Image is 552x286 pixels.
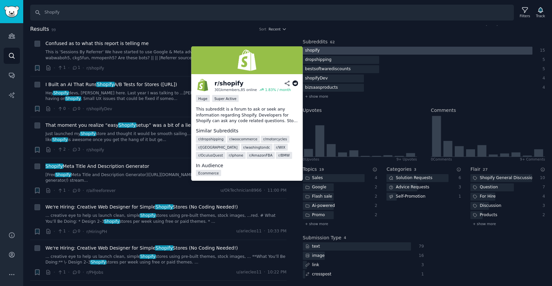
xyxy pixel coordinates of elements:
[264,188,265,194] span: ·
[86,107,112,111] span: r/shopifyDev
[57,65,66,71] span: 1
[319,167,324,171] span: 19
[45,90,287,102] a: HeyShopifydevs, [PERSON_NAME] here. Last year I was talking to ...[PERSON_NAME] about issues some...
[372,194,378,200] div: 2
[534,6,547,20] button: Track
[45,163,149,170] a: ShopifyMeta Title And Description Generator
[215,87,257,92] div: 301k members, 85 online
[263,137,287,141] span: r/ motorcycles
[72,147,80,153] span: 3
[155,245,173,251] span: Shopify
[386,183,432,192] div: Advice Requests
[303,174,325,182] div: Sales
[418,253,424,259] div: 16
[386,166,411,173] h2: Categories
[45,40,149,47] a: Confused as to what this report is telling me
[45,245,238,252] span: We're Hiring: Creative Web Designer for Simple Stores (No Coding Needed!)
[470,166,480,173] h2: Flair
[483,167,488,171] span: 27
[198,153,223,158] span: r/ OculusQuest
[305,94,328,99] span: + show more
[54,269,55,276] span: ·
[54,228,55,235] span: ·
[520,157,545,162] div: 9+ Comments
[30,5,514,21] input: Search Keyword
[45,204,238,211] span: We're Hiring: Creative Web Designer for Simple Stores (No Coding Needed!)
[243,145,270,150] span: r/ washingtondc
[191,46,303,74] img: Shopify
[303,242,322,251] div: text
[155,204,173,210] span: Shopify
[57,228,66,234] span: 1
[418,271,424,277] div: 1
[303,107,322,114] h2: Upvotes
[83,269,84,276] span: ·
[45,213,287,224] a: ... creative eye to help us launch clean, simpleShopifystores using pre-built themes, stock image...
[196,162,298,169] dt: In Audience
[303,38,328,45] h2: Subreddits
[104,219,120,224] span: Shopify
[539,194,545,200] div: 4
[57,188,66,194] span: 1
[45,172,287,184] a: [FreeShopifyMeta Title and Description Generator]([URL][DOMAIN_NAME]Shopify-meta-title-and-descri...
[372,175,378,181] div: 4
[52,137,68,142] span: Shopify
[539,212,545,218] div: 2
[53,91,69,95] span: Shopify
[45,122,202,129] a: That moment you realize “easyShopifysetup” was a bit of a lie… 😅
[276,145,286,150] span: r/ WIX
[196,127,298,134] dt: Similar Subreddits
[303,157,319,162] div: 0 Upvote s
[539,203,545,209] div: 3
[55,172,71,177] span: Shopify
[536,14,545,18] div: Track
[86,270,103,275] span: r/PHJobs
[86,148,104,152] span: r/shopify
[303,166,317,173] h2: Topics
[57,106,66,112] span: 0
[431,107,456,114] h2: Comments
[83,105,84,112] span: ·
[118,122,137,128] span: Shopify
[221,188,262,194] span: u/OkTechnician8966
[303,56,334,64] div: dropshipping
[259,27,266,31] div: Sort
[267,188,286,194] span: 11:00 PM
[236,269,261,275] span: u/ariecleo11
[45,245,238,252] a: We're Hiring: Creative Web Designer for SimpleShopifyStores (No Coding Needed!)
[54,65,55,71] span: ·
[303,183,329,192] div: Google
[54,187,55,194] span: ·
[278,153,290,158] span: r/ BMW
[54,105,55,112] span: ·
[470,193,498,201] div: For Hire
[45,163,149,170] span: Meta Title And Description Generator
[396,157,417,162] div: 9+ Upvotes
[303,84,340,92] div: bizsaasproducts
[386,193,428,201] div: Self-Promotion
[303,252,327,260] div: image
[96,82,115,87] span: Shopify
[45,254,287,265] a: ... creative eye to help us launch clean, simpleShopifystores using pre-built themes, stock image...
[344,236,346,240] span: 4
[265,87,291,92] div: 1.83 % / month
[470,202,504,210] div: Discussion
[57,147,66,153] span: 2
[86,188,115,193] span: r/aifreeforever
[72,188,80,194] span: 0
[372,203,378,209] div: 2
[140,254,156,259] span: Shopify
[196,107,298,124] p: This subreddit is a forum to ask or seek any information regarding Shopify. Developers for Shopif...
[45,81,177,88] span: I Built an AI That Runs A/B Tests for Stores ([URL])
[30,25,49,33] span: Results
[212,95,239,102] div: Super Active
[539,66,545,72] div: 5
[269,27,281,31] span: Recent
[196,170,221,176] a: Ecommerce
[470,183,500,192] div: Question
[68,228,69,235] span: ·
[72,269,80,275] span: 0
[68,269,69,276] span: ·
[236,228,261,234] span: u/ariecleo11
[196,95,210,102] div: Huge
